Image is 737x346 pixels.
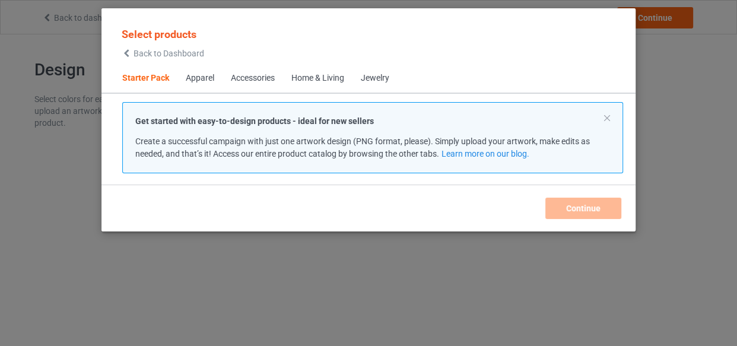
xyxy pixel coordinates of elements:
[114,64,177,93] span: Starter Pack
[135,137,590,158] span: Create a successful campaign with just one artwork design (PNG format, please). Simply upload you...
[441,149,529,158] a: Learn more on our blog.
[361,72,389,84] div: Jewelry
[291,72,344,84] div: Home & Living
[122,28,196,40] span: Select products
[231,72,275,84] div: Accessories
[186,72,214,84] div: Apparel
[135,116,374,126] strong: Get started with easy-to-design products - ideal for new sellers
[134,49,204,58] span: Back to Dashboard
